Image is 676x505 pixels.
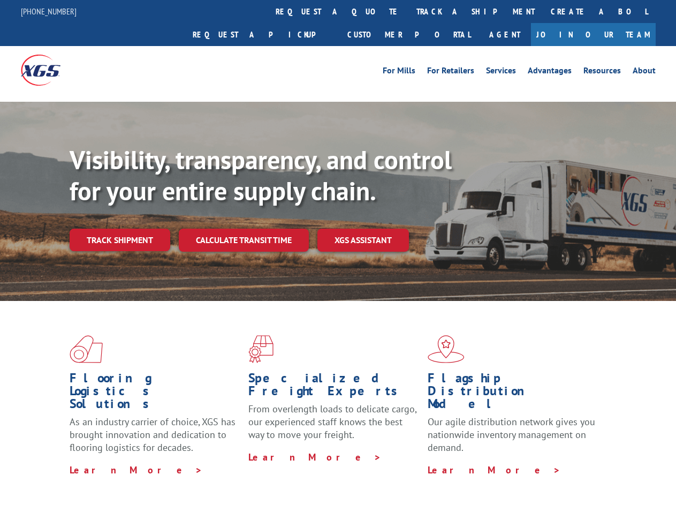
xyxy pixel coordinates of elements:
[428,416,595,454] span: Our agile distribution network gives you nationwide inventory management on demand.
[383,66,415,78] a: For Mills
[70,372,240,416] h1: Flooring Logistics Solutions
[478,23,531,46] a: Agent
[317,229,409,252] a: XGS ASSISTANT
[583,66,621,78] a: Resources
[185,23,339,46] a: Request a pickup
[633,66,656,78] a: About
[70,229,170,251] a: Track shipment
[531,23,656,46] a: Join Our Team
[486,66,516,78] a: Services
[248,372,419,403] h1: Specialized Freight Experts
[428,464,561,476] a: Learn More >
[70,143,452,207] b: Visibility, transparency, and control for your entire supply chain.
[248,451,382,463] a: Learn More >
[428,335,465,363] img: xgs-icon-flagship-distribution-model-red
[248,335,274,363] img: xgs-icon-focused-on-flooring-red
[427,66,474,78] a: For Retailers
[339,23,478,46] a: Customer Portal
[248,403,419,450] p: From overlength loads to delicate cargo, our experienced staff knows the best way to move your fr...
[21,6,77,17] a: [PHONE_NUMBER]
[428,372,598,416] h1: Flagship Distribution Model
[528,66,572,78] a: Advantages
[179,229,309,252] a: Calculate transit time
[70,335,103,363] img: xgs-icon-total-supply-chain-intelligence-red
[70,464,203,476] a: Learn More >
[70,416,236,454] span: As an industry carrier of choice, XGS has brought innovation and dedication to flooring logistics...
